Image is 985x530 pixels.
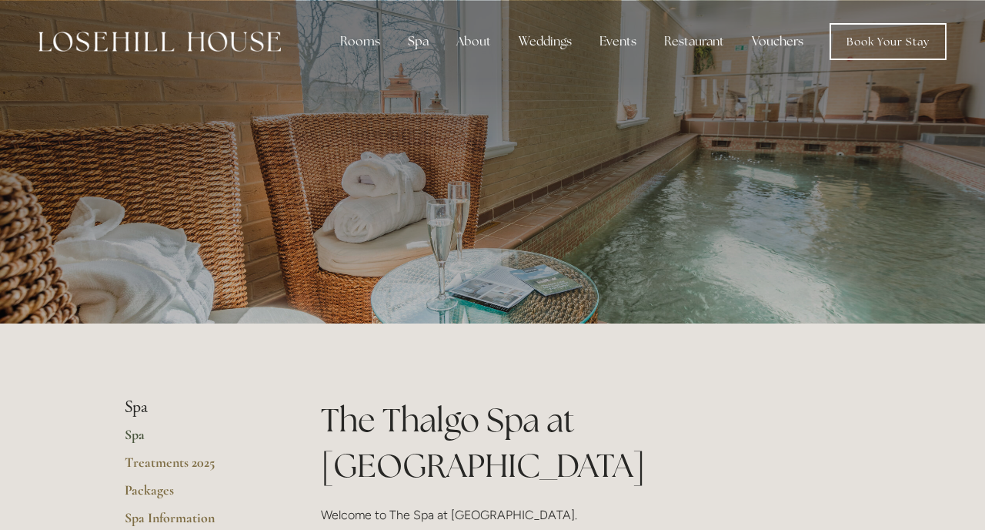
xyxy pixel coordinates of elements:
[396,26,441,57] div: Spa
[125,481,272,509] a: Packages
[652,26,736,57] div: Restaurant
[444,26,503,57] div: About
[740,26,816,57] a: Vouchers
[125,426,272,454] a: Spa
[38,32,281,52] img: Losehill House
[506,26,584,57] div: Weddings
[125,454,272,481] a: Treatments 2025
[125,397,272,418] li: Spa
[321,505,860,525] p: Welcome to The Spa at [GEOGRAPHIC_DATA].
[587,26,649,57] div: Events
[830,23,947,60] a: Book Your Stay
[321,397,860,488] h1: The Thalgo Spa at [GEOGRAPHIC_DATA]
[328,26,392,57] div: Rooms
